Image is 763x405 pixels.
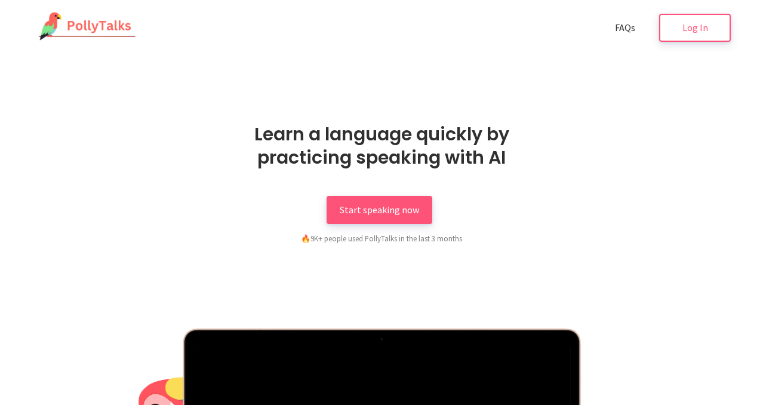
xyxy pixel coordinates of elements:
h1: Learn a language quickly by practicing speaking with AI [217,122,546,169]
span: Start speaking now [340,204,419,216]
a: Log In [659,14,731,42]
div: 9K+ people used PollyTalks in the last 3 months [238,232,525,244]
img: PollyTalks Logo [32,12,136,42]
a: Start speaking now [327,196,432,224]
span: FAQs [615,22,635,33]
span: fire [301,234,310,243]
span: Log In [682,22,708,33]
a: FAQs [602,14,648,42]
